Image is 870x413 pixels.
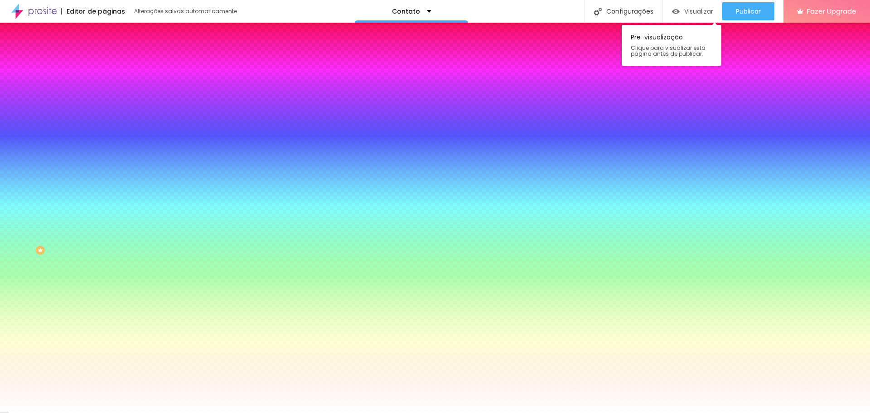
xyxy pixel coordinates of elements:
button: Visualizar [663,2,722,20]
div: Alterações salvas automaticamente [134,9,238,14]
div: Editor de páginas [61,8,125,15]
img: Icone [594,8,602,15]
span: Publicar [736,8,761,15]
div: Pre-visualização [622,25,721,66]
button: Publicar [722,2,774,20]
span: Fazer Upgrade [807,7,856,15]
span: Clique para visualizar esta página antes de publicar. [631,45,712,57]
span: Visualizar [684,8,713,15]
p: Contato [392,8,420,15]
img: view-1.svg [672,8,680,15]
